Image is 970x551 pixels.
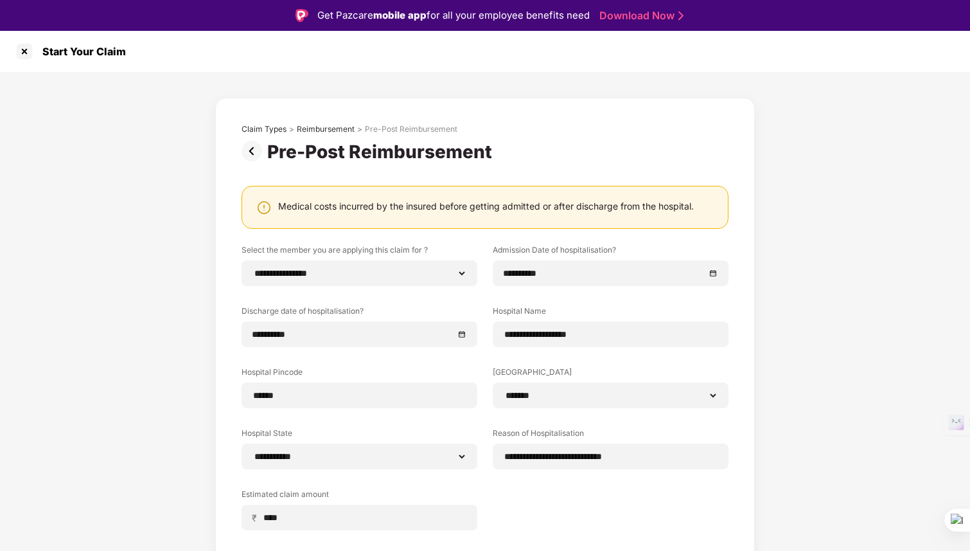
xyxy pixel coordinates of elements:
div: > [289,124,294,134]
label: Hospital Name [493,305,728,321]
label: Reason of Hospitalisation [493,428,728,444]
div: Reimbursement [297,124,355,134]
label: Estimated claim amount [242,489,477,505]
div: Medical costs incurred by the insured before getting admitted or after discharge from the hospital. [278,200,694,212]
div: Get Pazcare for all your employee benefits need [317,8,590,23]
div: Start Your Claim [35,45,126,58]
div: Pre-Post Reimbursement [267,141,497,163]
a: Download Now [599,9,680,23]
img: Stroke [678,9,683,23]
label: [GEOGRAPHIC_DATA] [493,366,728,383]
img: svg+xml;base64,PHN2ZyBpZD0iV2FybmluZ18tXzI0eDI0IiBkYXRhLW5hbWU9Ildhcm5pbmcgLSAyNHgyNCIgeG1sbnM9Im... [256,200,272,215]
label: Discharge date of hospitalisation? [242,305,477,321]
div: Pre-Post Reimbursement [365,124,457,134]
label: Select the member you are applying this claim for ? [242,244,477,260]
span: ₹ [252,512,262,524]
img: Logo [295,9,308,22]
img: svg+xml;base64,PHN2ZyBpZD0iUHJldi0zMngzMiIgeG1sbnM9Imh0dHA6Ly93d3cudzMub3JnLzIwMDAvc3ZnIiB3aWR0aD... [242,141,267,161]
label: Admission Date of hospitalisation? [493,244,728,260]
div: > [357,124,362,134]
div: Claim Types [242,124,287,134]
strong: mobile app [373,9,427,21]
label: Hospital State [242,428,477,444]
label: Hospital Pincode [242,366,477,383]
